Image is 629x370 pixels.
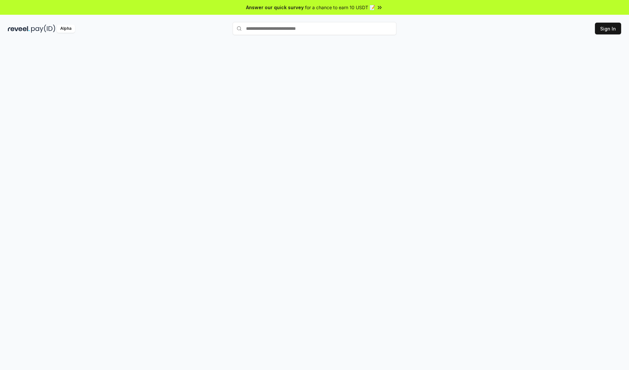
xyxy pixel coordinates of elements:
span: for a chance to earn 10 USDT 📝 [305,4,375,11]
button: Sign In [595,23,621,34]
div: Alpha [57,25,75,33]
img: pay_id [31,25,55,33]
span: Answer our quick survey [246,4,304,11]
img: reveel_dark [8,25,30,33]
